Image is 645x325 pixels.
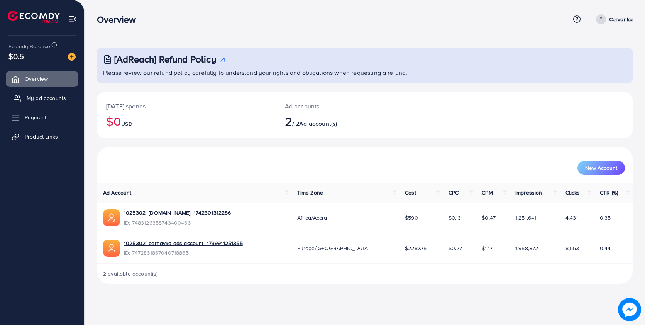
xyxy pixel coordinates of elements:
[405,214,418,222] span: $590
[297,244,369,252] span: Europe/[GEOGRAPHIC_DATA]
[609,15,633,24] p: Cervanka
[8,42,50,50] span: Ecomdy Balance
[103,270,158,278] span: 2 available account(s)
[449,244,462,252] span: $0.27
[103,68,628,77] p: Please review our refund policy carefully to understand your rights and obligations when requesti...
[405,244,427,252] span: $2287.75
[124,209,231,217] a: 1025302_[DOMAIN_NAME]_1742301312286
[68,15,77,24] img: menu
[565,189,580,196] span: Clicks
[25,113,46,121] span: Payment
[600,189,618,196] span: CTR (%)
[106,114,266,129] h2: $0
[600,244,611,252] span: 0.44
[124,249,243,257] span: ID: 7472861867040718865
[449,214,461,222] span: $0.13
[515,189,542,196] span: Impression
[106,102,266,111] p: [DATE] spends
[515,214,536,222] span: 1,251,641
[121,120,132,128] span: USD
[103,209,120,226] img: ic-ads-acc.e4c84228.svg
[103,189,132,196] span: Ad Account
[103,240,120,257] img: ic-ads-acc.e4c84228.svg
[6,129,78,144] a: Product Links
[8,11,60,23] img: logo
[285,114,400,129] h2: / 2
[577,161,625,175] button: New Account
[114,54,216,65] h3: [AdReach] Refund Policy
[285,112,292,130] span: 2
[618,298,641,321] img: image
[449,189,459,196] span: CPC
[8,51,24,62] span: $0.5
[25,133,58,140] span: Product Links
[585,165,617,171] span: New Account
[6,90,78,106] a: My ad accounts
[482,214,496,222] span: $0.47
[25,75,48,83] span: Overview
[593,14,633,24] a: Cervanka
[124,239,243,247] a: 1025302_cernavka ads account_1739911251355
[405,189,416,196] span: Cost
[27,94,66,102] span: My ad accounts
[124,219,231,227] span: ID: 7483126358743400466
[97,14,142,25] h3: Overview
[482,244,493,252] span: $1.17
[6,110,78,125] a: Payment
[297,214,327,222] span: Africa/Accra
[565,214,578,222] span: 4,431
[515,244,538,252] span: 1,958,872
[297,189,323,196] span: Time Zone
[299,119,337,128] span: Ad account(s)
[68,53,76,61] img: image
[600,214,611,222] span: 0.35
[285,102,400,111] p: Ad accounts
[565,244,579,252] span: 8,553
[6,71,78,86] a: Overview
[482,189,493,196] span: CPM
